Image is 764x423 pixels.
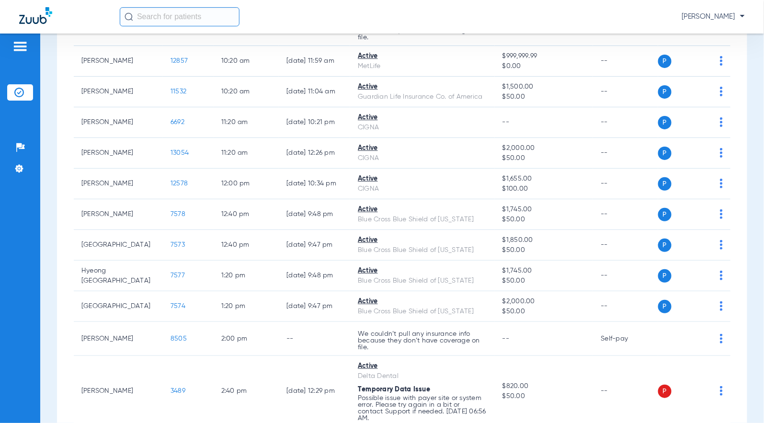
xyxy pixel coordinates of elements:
img: group-dot-blue.svg [720,209,723,219]
td: 2:00 PM [214,322,279,356]
td: [DATE] 11:04 AM [279,77,350,107]
span: $2,000.00 [502,143,586,153]
span: 12857 [171,57,188,64]
span: P [658,55,672,68]
td: -- [593,77,658,107]
td: [PERSON_NAME] [74,77,163,107]
div: Blue Cross Blue Shield of [US_STATE] [358,215,487,225]
img: hamburger-icon [12,41,28,52]
div: Active [358,113,487,123]
span: P [658,116,672,129]
span: $1,500.00 [502,82,586,92]
div: Blue Cross Blue Shield of [US_STATE] [358,307,487,317]
span: P [658,208,672,221]
div: Active [358,297,487,307]
td: 12:00 PM [214,169,279,199]
div: Active [358,205,487,215]
td: [PERSON_NAME] [74,138,163,169]
div: Active [358,266,487,276]
span: P [658,269,672,283]
td: 11:20 AM [214,107,279,138]
td: [PERSON_NAME] [74,169,163,199]
span: 3489 [171,388,185,394]
span: P [658,385,672,398]
span: $1,850.00 [502,235,586,245]
span: 13054 [171,149,189,156]
td: 12:40 PM [214,199,279,230]
td: [GEOGRAPHIC_DATA] [74,291,163,322]
div: Delta Dental [358,371,487,381]
td: Self-pay [593,322,658,356]
span: $50.00 [502,276,586,286]
span: [PERSON_NAME] [682,12,745,22]
span: P [658,177,672,191]
div: Blue Cross Blue Shield of [US_STATE] [358,245,487,255]
div: Blue Cross Blue Shield of [US_STATE] [358,276,487,286]
img: group-dot-blue.svg [720,148,723,158]
td: -- [593,261,658,291]
td: [DATE] 9:48 PM [279,199,350,230]
span: -- [502,119,510,126]
td: 12:40 PM [214,230,279,261]
td: -- [593,291,658,322]
span: P [658,239,672,252]
img: group-dot-blue.svg [720,301,723,311]
span: P [658,300,672,313]
div: Active [358,143,487,153]
img: group-dot-blue.svg [720,334,723,343]
span: 7578 [171,211,185,217]
td: 1:20 PM [214,261,279,291]
td: 10:20 AM [214,46,279,77]
span: 11532 [171,88,186,95]
td: [PERSON_NAME] [74,322,163,356]
div: CIGNA [358,153,487,163]
span: $50.00 [502,307,586,317]
div: MetLife [358,61,487,71]
div: Active [358,82,487,92]
span: -- [502,335,510,342]
span: Temporary Data Issue [358,386,430,393]
div: Active [358,174,487,184]
td: 1:20 PM [214,291,279,322]
span: $0.00 [502,61,586,71]
span: $100.00 [502,184,586,194]
span: P [658,85,672,99]
img: group-dot-blue.svg [720,271,723,280]
td: [DATE] 9:47 PM [279,291,350,322]
span: $50.00 [502,215,586,225]
img: group-dot-blue.svg [720,117,723,127]
span: 12578 [171,180,188,187]
td: [DATE] 11:59 AM [279,46,350,77]
div: CIGNA [358,123,487,133]
td: -- [593,138,658,169]
img: group-dot-blue.svg [720,240,723,250]
td: -- [593,230,658,261]
span: 8505 [171,335,187,342]
td: [DATE] 12:26 PM [279,138,350,169]
span: 7574 [171,303,185,309]
img: group-dot-blue.svg [720,56,723,66]
td: [PERSON_NAME] [74,46,163,77]
td: [DATE] 9:47 PM [279,230,350,261]
span: $50.00 [502,391,586,401]
td: [GEOGRAPHIC_DATA] [74,230,163,261]
div: Active [358,361,487,371]
span: 7573 [171,241,185,248]
img: group-dot-blue.svg [720,87,723,96]
td: [DATE] 9:48 PM [279,261,350,291]
p: We couldn’t pull any insurance info because they don’t have coverage on file. [358,331,487,351]
img: group-dot-blue.svg [720,179,723,188]
span: $1,655.00 [502,174,586,184]
span: $50.00 [502,153,586,163]
td: 11:20 AM [214,138,279,169]
span: $820.00 [502,381,586,391]
p: Possible issue with payer site or system error. Please try again in a bit or contact Support if n... [358,395,487,422]
td: -- [593,199,658,230]
div: CIGNA [358,184,487,194]
td: -- [279,322,350,356]
iframe: Chat Widget [716,377,764,423]
td: [PERSON_NAME] [74,199,163,230]
div: Active [358,235,487,245]
td: -- [593,107,658,138]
